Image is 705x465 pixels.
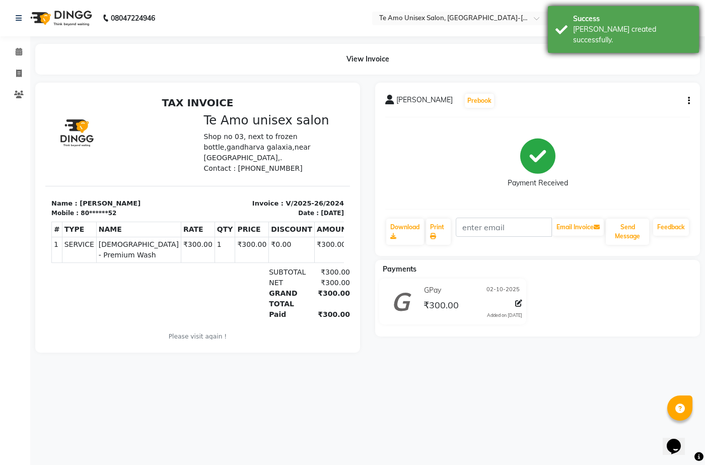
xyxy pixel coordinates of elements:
th: AMOUNT [269,129,309,144]
th: NAME [51,129,135,144]
td: 1 [169,144,190,170]
div: View Invoice [35,44,700,75]
span: 02-10-2025 [486,285,520,296]
th: DISCOUNT [224,129,269,144]
p: Shop no 03, next to frozen bottle,gandharva galaxia,near [GEOGRAPHIC_DATA],. [159,39,299,71]
b: 08047224946 [111,4,155,32]
div: Added on [DATE] [487,312,522,319]
input: enter email [456,218,552,237]
button: Prebook [465,94,494,108]
iframe: chat widget [663,425,695,455]
div: ₹300.00 [261,174,305,185]
td: 1 [7,144,17,170]
a: Feedback [653,219,689,236]
p: Please visit again ! [6,239,299,248]
div: Date : [253,116,273,125]
div: GRAND TOTAL [218,195,261,217]
span: [DEMOGRAPHIC_DATA] - Premium Wash [53,147,133,168]
th: # [7,129,17,144]
span: GPay [424,285,441,296]
div: Payment Received [508,178,568,188]
span: [PERSON_NAME] [396,95,453,109]
th: TYPE [17,129,51,144]
p: Invoice : V/2025-26/2024 [159,106,299,116]
td: ₹300.00 [135,144,169,170]
div: SUBTOTAL [218,174,261,185]
span: Payments [383,264,416,274]
th: PRICE [190,129,224,144]
div: ₹300.00 [261,185,305,195]
td: SERVICE [17,144,51,170]
th: RATE [135,129,169,144]
button: Email Invoice [552,219,604,236]
td: ₹300.00 [269,144,309,170]
div: NET [218,185,261,195]
p: Name : [PERSON_NAME] [6,106,147,116]
h3: Te Amo unisex salon [159,20,299,35]
div: ₹300.00 [261,217,305,227]
div: Success [573,14,691,24]
div: Bill created successfully. [573,24,691,45]
div: [DATE] [275,116,299,125]
img: logo [26,4,95,32]
p: Contact : [PHONE_NUMBER] [159,71,299,81]
span: ₹300.00 [424,299,459,313]
div: Mobile : [6,116,33,125]
div: ₹300.00 [261,195,305,217]
td: ₹300.00 [190,144,224,170]
a: Print [426,219,451,245]
div: Paid [218,217,261,227]
a: Download [386,219,424,245]
button: Send Message [606,219,649,245]
td: ₹0.00 [224,144,269,170]
th: QTY [169,129,190,144]
h2: TAX INVOICE [6,4,299,16]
